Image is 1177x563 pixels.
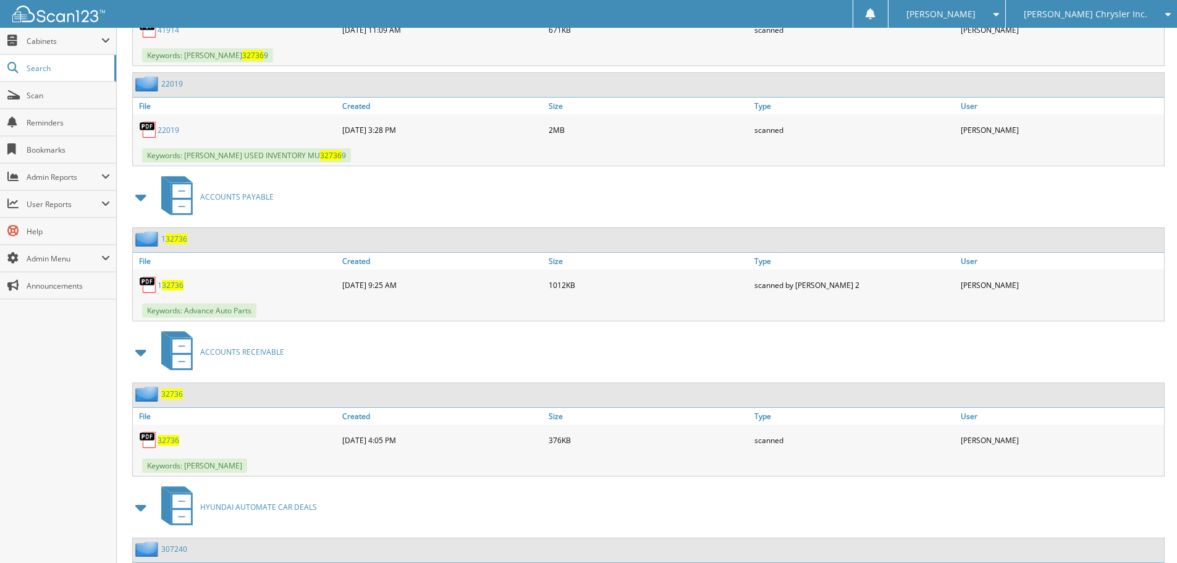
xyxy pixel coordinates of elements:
span: Scan [27,90,110,101]
a: File [133,253,339,269]
div: [PERSON_NAME] [958,117,1164,142]
img: PDF.png [139,431,158,449]
span: Announcements [27,281,110,291]
a: 132736 [158,280,184,290]
a: User [958,98,1164,114]
span: 32736 [166,234,187,244]
div: 376KB [546,428,752,452]
span: Admin Reports [27,172,101,182]
span: Keywords: [PERSON_NAME] USED INVENTORY MU 9 [142,148,351,163]
iframe: Chat Widget [1115,504,1177,563]
span: HYUNDAI AUTOMATE CAR DEALS [200,502,317,512]
div: [DATE] 11:09 AM [339,17,546,42]
img: scan123-logo-white.svg [12,6,105,22]
a: File [133,408,339,425]
span: Admin Menu [27,253,101,264]
div: [DATE] 9:25 AM [339,273,546,297]
a: Created [339,408,546,425]
div: scanned by [PERSON_NAME] 2 [751,273,958,297]
a: File [133,98,339,114]
a: 22019 [161,78,183,89]
img: PDF.png [139,276,158,294]
a: Type [751,408,958,425]
span: Reminders [27,117,110,128]
span: ACCOUNTS PAYABLE [200,192,274,202]
div: 2MB [546,117,752,142]
div: [PERSON_NAME] [958,17,1164,42]
img: folder2.png [135,76,161,91]
span: 32736 [242,50,264,61]
a: 132736 [161,234,187,244]
a: ACCOUNTS RECEIVABLE [154,328,284,376]
span: [PERSON_NAME] Chrysler Inc. [1024,11,1147,18]
span: 32736 [162,280,184,290]
a: HYUNDAI AUTOMATE CAR DEALS [154,483,317,531]
a: Type [751,253,958,269]
img: PDF.png [139,20,158,39]
span: Help [27,226,110,237]
span: Keywords: [PERSON_NAME] [142,459,247,473]
span: ACCOUNTS RECEIVABLE [200,347,284,357]
a: Size [546,408,752,425]
a: 22019 [158,125,179,135]
img: PDF.png [139,121,158,139]
div: 671KB [546,17,752,42]
span: Keywords: [PERSON_NAME] 9 [142,48,273,62]
span: [PERSON_NAME] [906,11,976,18]
span: Cabinets [27,36,101,46]
a: 32736 [158,435,179,446]
span: Search [27,63,108,74]
a: User [958,408,1164,425]
div: [PERSON_NAME] [958,428,1164,452]
span: 32736 [320,150,342,161]
img: folder2.png [135,541,161,557]
img: folder2.png [135,231,161,247]
div: scanned [751,428,958,452]
div: 1012KB [546,273,752,297]
a: Size [546,98,752,114]
div: scanned [751,117,958,142]
div: [DATE] 4:05 PM [339,428,546,452]
a: Created [339,98,546,114]
a: 307240 [161,544,187,554]
span: Keywords: Advance Auto Parts [142,303,256,318]
div: [PERSON_NAME] [958,273,1164,297]
img: folder2.png [135,386,161,402]
a: 32736 [161,389,183,399]
div: scanned [751,17,958,42]
a: User [958,253,1164,269]
a: Created [339,253,546,269]
a: Type [751,98,958,114]
a: ACCOUNTS PAYABLE [154,172,274,221]
div: [DATE] 3:28 PM [339,117,546,142]
span: Bookmarks [27,145,110,155]
a: 41914 [158,25,179,35]
a: Size [546,253,752,269]
span: User Reports [27,199,101,210]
